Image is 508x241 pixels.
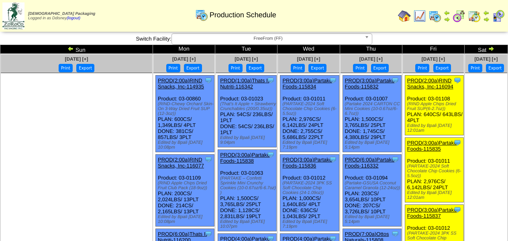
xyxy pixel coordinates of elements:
[246,64,264,72] button: Export
[468,10,481,22] img: calendarinout.gif
[488,45,494,52] img: arrowright.gif
[453,76,461,84] img: Tooltip
[280,155,339,231] div: Product: 03-01012 PLAN: 1,000CS / 1,640LBS / 4PLT DONE: 636CS / 1,043LBS / 2PLT
[345,181,401,190] div: (Partake-GSUSA Coconut Caramel Granola (12-24oz))
[413,10,426,22] img: line_graph.gif
[282,157,332,169] a: PROD(3:00a)Partake Foods-115836
[166,64,180,72] button: Print
[153,45,215,54] td: Mon
[76,64,94,72] button: Export
[158,181,214,190] div: (RIND Apple Chips Dried Fruit Club Pack (18-9oz))
[175,34,361,43] span: FreeFrom (FF)
[297,56,320,62] a: [DATE] [+]
[329,155,337,163] img: Tooltip
[156,76,214,152] div: Product: 03-00860 PLAN: 600CS / 1,349LBS / 4PLT DONE: 381CS / 857LBS / 3PLT
[407,78,453,90] a: PROD(2:00a)RIND Snacks, Inc-116094
[453,139,461,147] img: Tooltip
[267,151,275,159] img: Tooltip
[453,206,461,214] img: Tooltip
[340,45,402,54] td: Thu
[391,230,399,238] img: Tooltip
[405,138,463,202] div: Product: 03-01011 PLAN: 2,976CS / 6,142LBS / 24PLT
[195,8,208,21] img: calendarprod.gif
[407,123,463,133] div: Edited by Bpali [DATE] 12:01am
[444,10,450,16] img: arrowleft.gif
[59,64,73,72] button: Print
[407,140,457,152] a: PROD(3:00a)Partake Foods-115835
[218,150,277,231] div: Product: 03-01063 PLAN: 1,500CS / 3,765LBS / 25PLT DONE: 1,128CS / 2,831LBS / 19PLT
[453,10,465,22] img: calendarblend.gif
[184,64,202,72] button: Export
[492,10,505,22] img: calendarcustomer.gif
[2,2,24,29] img: zoroco-logo-small.webp
[343,76,401,152] div: Product: 03-01007 PLAN: 1,500CS / 3,765LBS / 25PLT DONE: 1,745CS / 4,380LBS / 29PLT
[433,64,451,72] button: Export
[0,45,153,54] td: Sun
[407,207,457,219] a: PROD(3:00a)Partake Foods-115837
[210,11,276,19] span: Production Schedule
[422,56,445,62] a: [DATE] [+]
[282,102,339,116] div: (PARTAKE-2024 Soft Chocolate Chip Cookies (6-5.5oz))
[343,155,401,227] div: Product: 03-01094 PLAN: 203CS / 3,654LBS / 10PLT DONE: 207CS / 3,726LBS / 10PLT
[405,76,463,135] div: Product: 03-01108 PLAN: 640CS / 643LBS / 4PLT
[407,102,463,111] div: (RIND Apple Chips Dried Fruit SUP(6-2.7oz))
[67,45,74,52] img: arrowleft.gif
[228,64,243,72] button: Print
[407,190,463,200] div: Edited by Bpali [DATE] 12:01am
[428,10,441,22] img: calendarprod.gif
[220,78,269,90] a: PROD(1:00a)Thats It Nutriti-116342
[220,152,270,164] a: PROD(3:00a)Partake Foods-115838
[282,181,339,195] div: (PARTAKE-2024 3PK SS Soft Chocolate Chip Cookies (24-1.09oz))
[282,219,339,229] div: Edited by Bpali [DATE] 7:19pm
[468,64,482,72] button: Print
[220,219,276,229] div: Edited by Bpali [DATE] 10:07pm
[172,56,196,62] a: [DATE] [+]
[345,140,401,150] div: Edited by Bpali [DATE] 5:14pm
[465,45,508,54] td: Sat
[483,16,490,22] img: arrowright.gif
[444,16,450,22] img: arrowright.gif
[220,102,276,111] div: (That's It Apple + Strawberry Crunchables (200/0.35oz))
[282,140,339,150] div: Edited by Bpali [DATE] 7:19pm
[308,64,326,72] button: Export
[267,76,275,84] img: Tooltip
[391,76,399,84] img: Tooltip
[407,164,463,178] div: (PARTAKE-2024 Soft Chocolate Chip Cookies (6-5.5oz))
[486,64,504,72] button: Export
[371,64,389,72] button: Export
[204,76,212,84] img: Tooltip
[282,78,332,90] a: PROD(3:00a)Partake Foods-115834
[474,56,498,62] a: [DATE] [+]
[215,45,277,54] td: Tue
[158,140,214,150] div: Edited by Bpali [DATE] 10:08pm
[345,157,395,169] a: PROD(6:00a)Partake Foods-116332
[329,76,337,84] img: Tooltip
[158,102,214,116] div: (RIND-Chewy Orchard Skin-On 3-Way Dried Fruit SUP (12-3oz))
[291,64,305,72] button: Print
[158,78,204,90] a: PROD(2:00a)RIND Snacks, Inc-114935
[359,56,383,62] a: [DATE] [+]
[398,10,411,22] img: home.gif
[345,214,401,224] div: Edited by Bpali [DATE] 5:14pm
[345,102,401,116] div: (Partake 2024 CARTON CC Mini Cookies (10-0.67oz/6-6.7oz))
[28,12,95,20] span: Logged in as Ddisney
[353,64,367,72] button: Print
[204,230,212,238] img: Tooltip
[280,76,339,152] div: Product: 03-01011 PLAN: 2,976CS / 6,142LBS / 24PLT DONE: 2,755CS / 5,686LBS / 22PLT
[235,56,258,62] a: [DATE] [+]
[220,135,276,145] div: Edited by Bpali [DATE] 9:04pm
[65,56,88,62] span: [DATE] [+]
[483,10,490,16] img: arrowleft.gif
[158,214,214,224] div: Edited by Bpali [DATE] 10:08pm
[156,155,214,227] div: Product: 03-01109 PLAN: 200CS / 2,024LBS / 13PLT DONE: 214CS / 2,165LBS / 13PLT
[158,157,204,169] a: PROD(2:00a)RIND Snacks, Inc-116077
[204,155,212,163] img: Tooltip
[391,155,399,163] img: Tooltip
[218,76,277,147] div: Product: 03-01023 PLAN: 54CS / 236LBS / 1PLT DONE: 54CS / 236LBS / 1PLT
[402,45,464,54] td: Fri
